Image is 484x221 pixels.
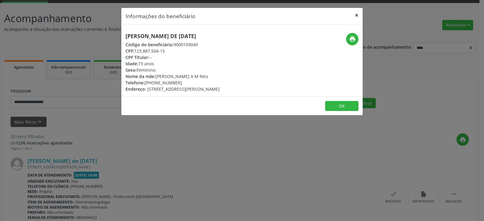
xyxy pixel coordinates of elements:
[351,8,363,23] button: Close
[126,48,134,54] span: CPF:
[126,67,220,73] div: Feminino
[126,48,220,54] div: 123.887.504-15
[349,36,356,42] i: print
[126,61,138,67] span: Idade:
[126,42,174,47] span: Código do beneficiário:
[126,33,220,39] h5: [PERSON_NAME] de [DATE]
[346,33,358,45] button: print
[126,67,137,73] span: Sexo:
[147,86,220,92] span: [STREET_ADDRESS][PERSON_NAME]
[325,101,358,111] button: OK
[126,12,195,20] h5: Informações do beneficiário
[126,80,145,86] span: Telefone:
[126,54,149,60] span: CPF Titular:
[126,60,220,67] div: 73 anos
[126,41,220,48] div: 9000109049
[126,73,220,80] div: [PERSON_NAME] A M Reis
[126,80,220,86] div: [PHONE_NUMBER]
[126,54,220,60] div: --
[126,86,146,92] span: Endereço:
[126,73,155,79] span: Nome da mãe:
